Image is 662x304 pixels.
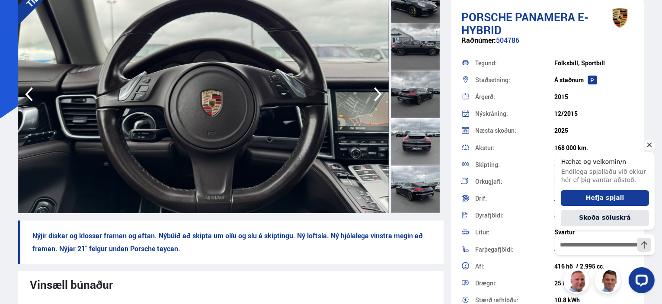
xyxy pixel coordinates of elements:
div: 10.8 kWh [554,297,633,304]
div: Litur: [475,229,554,235]
div: Á staðnum [554,77,633,83]
div: Árgerð: [475,94,554,100]
div: Fólksbíll, Sportbíll [554,60,633,67]
div: Staðsetning: [475,77,554,83]
div: Drif: [475,195,554,202]
div: Orkugjafi: [475,179,554,185]
span: Panamera E-HYBRID [461,9,588,38]
img: brand logo [603,4,637,31]
div: Næsta skoðun: [475,128,554,134]
div: Skipting: [475,162,554,168]
div: Dyrafjöldi: [475,212,554,218]
div: Akstur: [475,145,554,151]
div: 2015 [554,93,633,100]
div: Drægni: [475,280,554,286]
div: 12/2015 [554,110,633,117]
div: Afl: [475,263,554,269]
span: Raðnúmer: [461,35,496,45]
div: 504786 [461,36,634,53]
div: Tegund: [475,60,554,66]
span: Porsche [461,9,512,25]
div: Stærð rafhlöðu: [475,297,554,303]
div: Farþegafjöldi: [475,246,554,253]
div: Vinsæll búnaður [30,278,432,291]
div: 2025 [554,127,633,134]
iframe: LiveChat chat widget [548,136,658,300]
div: Nýskráning: [475,111,554,117]
p: Nýjir diskar og klossar framan og aftan. Nýbúið að skipta um olíu og síu á skiptingu. Ný loftsía.... [18,221,444,264]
